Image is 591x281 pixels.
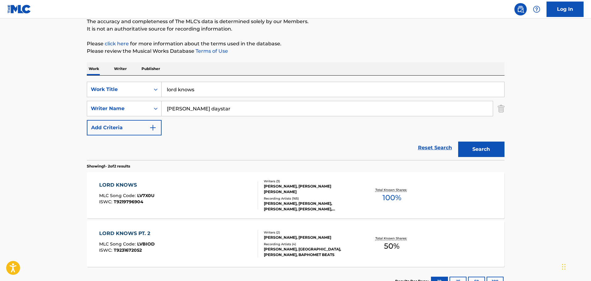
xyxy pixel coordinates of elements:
[517,6,524,13] img: search
[140,62,162,75] p: Publisher
[560,251,591,281] iframe: Chat Widget
[87,172,504,218] a: LORD KNOWSMLC Song Code:LV7X0UISWC:T9219796904Writers (3)[PERSON_NAME], [PERSON_NAME] [PERSON_NAM...
[137,193,154,198] span: LV7X0U
[87,120,162,135] button: Add Criteria
[514,3,527,15] a: Public Search
[87,25,504,33] p: It is not an authoritative source for recording information.
[264,179,357,184] div: Writers ( 3 )
[264,201,357,212] div: [PERSON_NAME], [PERSON_NAME], [PERSON_NAME], [PERSON_NAME], [PERSON_NAME], [PERSON_NAME] "PLAY [P...
[264,235,357,240] div: [PERSON_NAME], [PERSON_NAME]
[547,2,584,17] a: Log In
[194,48,228,54] a: Terms of Use
[87,82,504,160] form: Search Form
[384,241,399,252] span: 50 %
[87,18,504,25] p: The accuracy and completeness of The MLC's data is determined solely by our Members.
[87,62,101,75] p: Work
[99,247,114,253] span: ISWC :
[114,199,143,205] span: T9219796904
[99,193,137,198] span: MLC Song Code :
[375,236,408,241] p: Total Known Shares:
[562,258,566,276] div: Drag
[112,62,129,75] p: Writer
[382,192,401,203] span: 100 %
[498,101,504,116] img: Delete Criterion
[415,141,455,155] a: Reset Search
[99,199,114,205] span: ISWC :
[264,196,357,201] div: Recording Artists ( 165 )
[7,5,31,14] img: MLC Logo
[137,241,155,247] span: LVBIOD
[375,188,408,192] p: Total Known Shares:
[105,41,129,47] a: click here
[114,247,142,253] span: T9231672052
[99,181,154,189] div: LORD KNOWS
[99,241,137,247] span: MLC Song Code :
[533,6,540,13] img: help
[458,142,504,157] button: Search
[87,163,130,169] p: Showing 1 - 2 of 2 results
[99,230,155,237] div: LORD KNOWS PT. 2
[149,124,157,131] img: 9d2ae6d4665cec9f34b9.svg
[87,221,504,267] a: LORD KNOWS PT. 2MLC Song Code:LVBIODISWC:T9231672052Writers (2)[PERSON_NAME], [PERSON_NAME]Record...
[87,48,504,55] p: Please review the Musical Works Database
[530,3,543,15] div: Help
[91,86,146,93] div: Work Title
[264,246,357,258] div: [PERSON_NAME], [GEOGRAPHIC_DATA], [PERSON_NAME], BAPHOMET BEATS
[264,242,357,246] div: Recording Artists ( 4 )
[264,230,357,235] div: Writers ( 2 )
[264,184,357,195] div: [PERSON_NAME], [PERSON_NAME] [PERSON_NAME]
[87,40,504,48] p: Please for more information about the terms used in the database.
[91,105,146,112] div: Writer Name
